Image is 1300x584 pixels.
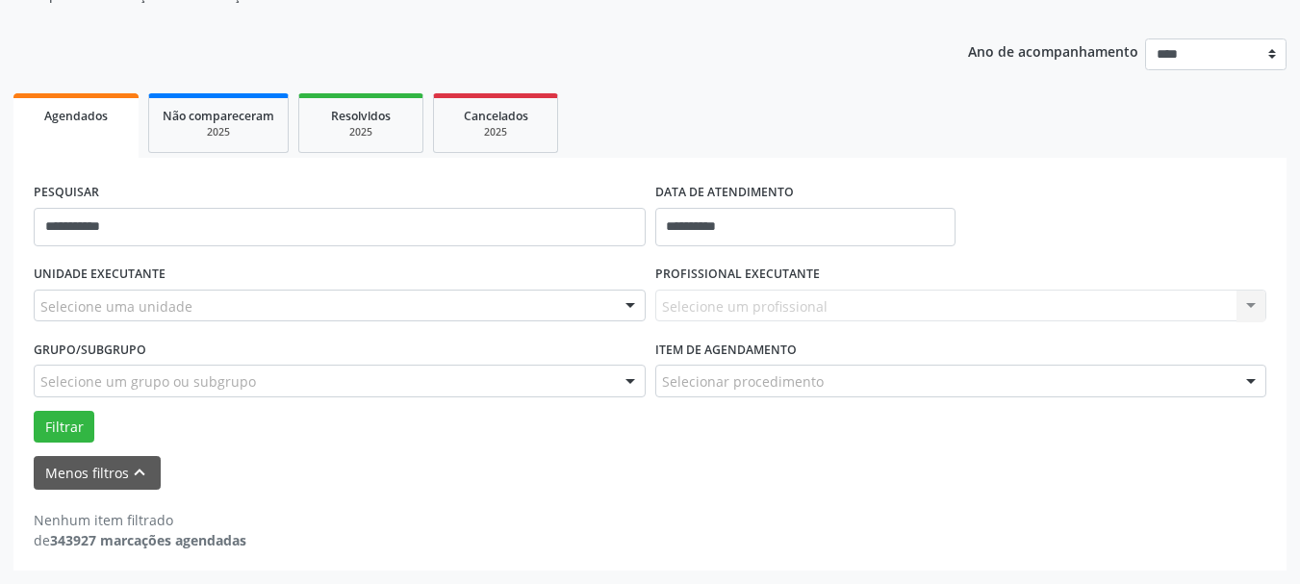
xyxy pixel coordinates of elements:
[34,530,246,550] div: de
[34,178,99,208] label: PESQUISAR
[655,260,820,290] label: PROFISSIONAL EXECUTANTE
[50,531,246,549] strong: 343927 marcações agendadas
[40,371,256,392] span: Selecione um grupo ou subgrupo
[40,296,192,317] span: Selecione uma unidade
[655,335,797,365] label: Item de agendamento
[655,178,794,208] label: DATA DE ATENDIMENTO
[34,335,146,365] label: Grupo/Subgrupo
[34,510,246,530] div: Nenhum item filtrado
[464,108,528,124] span: Cancelados
[44,108,108,124] span: Agendados
[662,371,824,392] span: Selecionar procedimento
[34,456,161,490] button: Menos filtroskeyboard_arrow_up
[34,260,166,290] label: UNIDADE EXECUTANTE
[331,108,391,124] span: Resolvidos
[129,462,150,483] i: keyboard_arrow_up
[968,38,1138,63] p: Ano de acompanhamento
[163,125,274,140] div: 2025
[313,125,409,140] div: 2025
[163,108,274,124] span: Não compareceram
[34,411,94,444] button: Filtrar
[447,125,544,140] div: 2025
